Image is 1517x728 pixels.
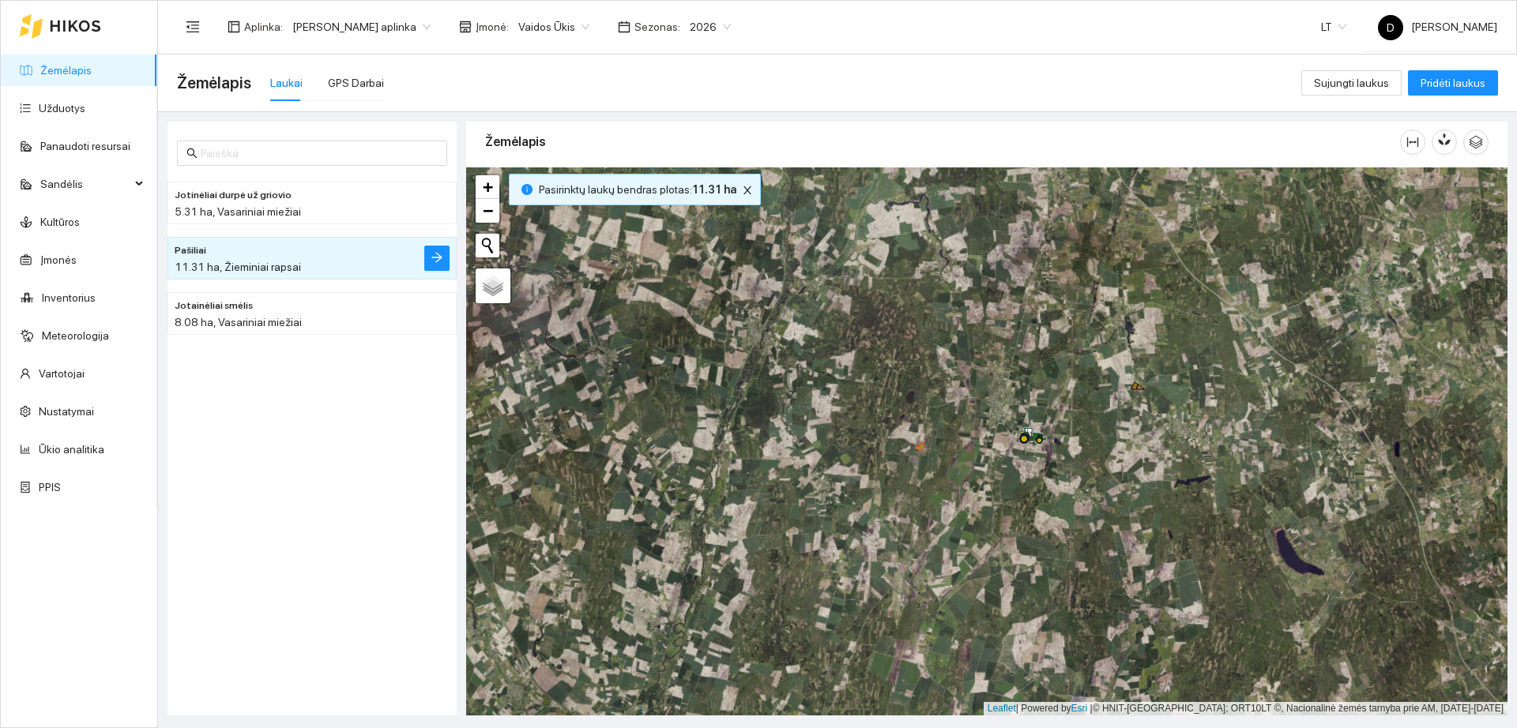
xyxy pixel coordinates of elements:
[483,201,493,220] span: −
[40,64,92,77] a: Žemėlapis
[228,21,240,33] span: layout
[1408,70,1498,96] button: Pridėti laukus
[175,205,301,218] span: 5.31 ha, Vasariniai miežiai
[692,183,736,196] b: 11.31 ha
[690,15,731,39] span: 2026
[476,268,510,303] a: Layers
[1408,77,1498,89] a: Pridėti laukus
[270,74,303,92] div: Laukai
[177,70,251,96] span: Žemėlapis
[175,298,253,313] span: Jotainėliai smėlis
[39,102,85,114] a: Užduotys
[634,18,680,36] span: Sezonas :
[1401,136,1425,148] span: column-width
[1301,77,1402,89] a: Sujungti laukus
[42,329,109,342] a: Meteorologija
[485,119,1400,164] div: Žemėlapis
[518,15,589,39] span: Vaidos Ūkis
[39,443,104,456] a: Ūkio analitika
[40,253,77,266] a: Įmonės
[483,177,493,197] span: +
[186,20,200,34] span: menu-fold
[459,21,472,33] span: shop
[431,251,443,266] span: arrow-right
[1400,129,1425,155] button: column-width
[521,184,533,195] span: info-circle
[39,367,85,380] a: Vartotojai
[175,316,302,328] span: 8.08 ha, Vasariniai miežiai
[738,181,757,200] button: close
[476,18,509,36] span: Įmonė :
[42,291,96,304] a: Inventorius
[39,481,61,493] a: PPIS
[1421,74,1485,92] span: Pridėti laukus
[177,11,209,43] button: menu-fold
[1314,74,1389,92] span: Sujungti laukus
[292,15,431,39] span: Donato Grakausko aplinka
[1387,15,1395,40] span: D
[1301,70,1402,96] button: Sujungti laukus
[328,74,384,92] div: GPS Darbai
[201,144,438,162] input: Paieška
[186,148,198,159] span: search
[1378,21,1497,33] span: [PERSON_NAME]
[476,175,499,199] a: Zoom in
[1321,15,1346,39] span: LT
[244,18,283,36] span: Aplinka :
[476,234,499,257] button: Initiate a new search
[424,246,450,271] button: arrow-right
[40,140,130,152] a: Panaudoti resursai
[1090,703,1093,714] span: |
[40,168,130,200] span: Sandėlis
[40,216,80,228] a: Kultūros
[618,21,631,33] span: calendar
[175,188,292,203] span: Jotinėliai durpė už griovio
[739,185,756,196] span: close
[1071,703,1088,714] a: Esri
[984,702,1508,715] div: | Powered by © HNIT-[GEOGRAPHIC_DATA]; ORT10LT ©, Nacionalinė žemės tarnyba prie AM, [DATE]-[DATE]
[476,199,499,223] a: Zoom out
[175,243,206,258] span: Pašiliai
[39,405,94,418] a: Nustatymai
[175,261,301,273] span: 11.31 ha, Žieminiai rapsai
[539,181,736,198] span: Pasirinktų laukų bendras plotas :
[988,703,1016,714] a: Leaflet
